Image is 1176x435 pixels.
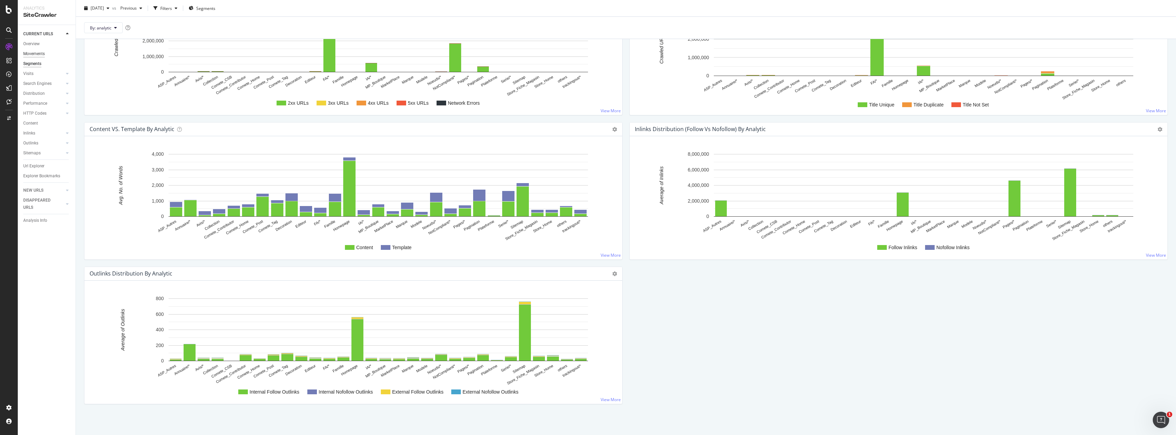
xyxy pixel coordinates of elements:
a: Sitemaps [23,150,64,157]
text: Pages/* [453,219,466,229]
text: Average of Inlinks [659,166,664,205]
text: 2xx URLs [288,100,309,106]
div: Visits [23,70,34,77]
a: View More [1146,108,1166,114]
text: Pages/* [1002,219,1016,229]
text: Comete_Tag [257,219,278,233]
text: Noeuds/* [427,363,442,375]
text: Modele [415,363,428,373]
text: Modele [974,78,987,88]
text: Comete_Post [794,78,816,93]
text: Internal Follow Outlinks [250,389,299,395]
text: Editeur [850,78,863,88]
text: Noeuds/* [427,75,442,86]
text: NotCompliant/* [428,219,452,235]
div: Overview [23,40,40,48]
svg: A chart. [90,3,614,110]
text: Annuaire/* [173,75,191,87]
a: Analysis Info [23,217,71,224]
text: Marque [401,75,414,85]
text: 0 [161,358,164,364]
i: Options [1158,127,1162,132]
text: Collection [748,219,764,231]
text: others [556,219,567,228]
text: Noeuds/* [972,219,988,230]
text: Avis/* [739,219,750,228]
text: ASP_Autres [157,75,177,89]
text: 0 [706,73,709,79]
text: Annuaire/* [173,363,191,376]
text: Famille [881,78,894,88]
a: Explorer Bookmarks [23,172,71,180]
text: Decoration [829,78,847,91]
svg: A chart. [90,292,614,398]
text: Average of Outlinks [120,309,125,351]
text: Store_Fiche_Magasin [506,75,540,97]
text: Store_Home [532,219,552,233]
text: Follow Inlinks [888,245,917,250]
text: Homepage [340,75,359,87]
text: 800 [156,296,164,302]
text: Comete_CSB [756,219,778,234]
text: MP_Boutique [365,75,386,89]
text: Marque [401,363,414,373]
text: Famille [332,363,345,373]
text: Network Errors [448,100,480,106]
text: Plateforme [477,219,495,232]
text: Pagination [1012,219,1029,231]
text: Pagination [463,219,480,231]
text: Store_Fiche_Magasin [505,219,538,241]
text: ASP_Autres [703,78,723,92]
text: 2,000 [152,183,164,188]
text: Crawled URLs [113,26,119,56]
iframe: Intercom live chat [1153,412,1169,428]
i: Options [612,127,617,132]
text: Editeur [304,75,316,84]
text: 3,000 [152,167,164,172]
text: NotCompliant/* [432,363,456,380]
text: Serie/* [1045,219,1057,228]
div: Search Engines [23,80,52,87]
text: Comete_Home [225,219,249,235]
text: Content [356,245,373,250]
text: Comete_Post [242,219,264,234]
a: Visits [23,70,64,77]
div: HTTP Codes [23,110,46,117]
text: Comete_CSB [211,363,232,379]
text: NotCompliant/* [432,75,456,91]
text: MP_Boutique [365,363,386,378]
text: Editeur [295,219,307,229]
svg: A chart. [635,14,1160,110]
text: others [557,75,568,84]
text: Decoration [830,219,848,232]
text: trackingout/* [1107,219,1127,233]
text: Avg. No. of Words [118,166,123,205]
div: Explorer Bookmarks [23,172,60,180]
text: Serie/* [500,75,512,84]
text: Nofollow Inlinks [936,245,970,250]
h4: Inlinks Distribution (Follow vs Nofollow) by analytic [635,125,766,134]
text: 0 [161,69,164,75]
a: Performance [23,100,64,107]
text: Collection [202,363,219,375]
text: Comete_Contributor [760,219,792,240]
div: Distribution [23,90,45,97]
text: MP_Boutique [910,219,932,234]
text: 200 [156,343,164,348]
div: Filters [160,5,172,11]
text: Modele [415,75,428,84]
text: 5xx URLs [408,100,429,106]
text: Crawled URLs [659,33,664,64]
text: Plateforme [480,75,498,87]
text: trackingout/* [562,75,582,89]
text: Pagination [1031,78,1049,91]
text: ASP_Autres [157,363,177,378]
text: Comete_Tag [268,75,289,89]
a: Movements [23,50,71,57]
text: NotCompliant/* [994,78,1018,95]
span: Previous [118,5,137,11]
div: Segments [23,60,41,67]
text: Pagination [467,363,484,376]
text: MarketPlace [374,219,394,233]
a: CURRENT URLS [23,30,64,38]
